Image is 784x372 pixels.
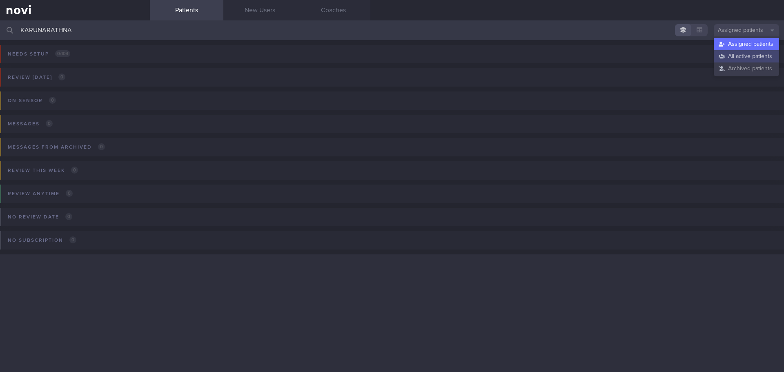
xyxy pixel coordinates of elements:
span: 0 [58,74,65,80]
button: Assigned patients [714,24,779,36]
div: Needs setup [6,49,72,60]
div: Review this week [6,165,80,176]
span: 0 / 104 [55,50,70,57]
div: Review [DATE] [6,72,67,83]
div: No review date [6,212,74,223]
div: No subscription [6,235,78,246]
span: 0 [98,143,105,150]
span: 0 [69,236,76,243]
div: Messages from Archived [6,142,107,153]
span: 0 [66,190,73,197]
button: All active patients [714,50,779,62]
div: On sensor [6,95,58,106]
span: 0 [65,213,72,220]
span: 0 [49,97,56,104]
div: Review anytime [6,188,75,199]
button: Archived patients [714,62,779,75]
button: Assigned patients [714,38,779,50]
div: Messages [6,118,55,129]
span: 0 [46,120,53,127]
span: 0 [71,167,78,174]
